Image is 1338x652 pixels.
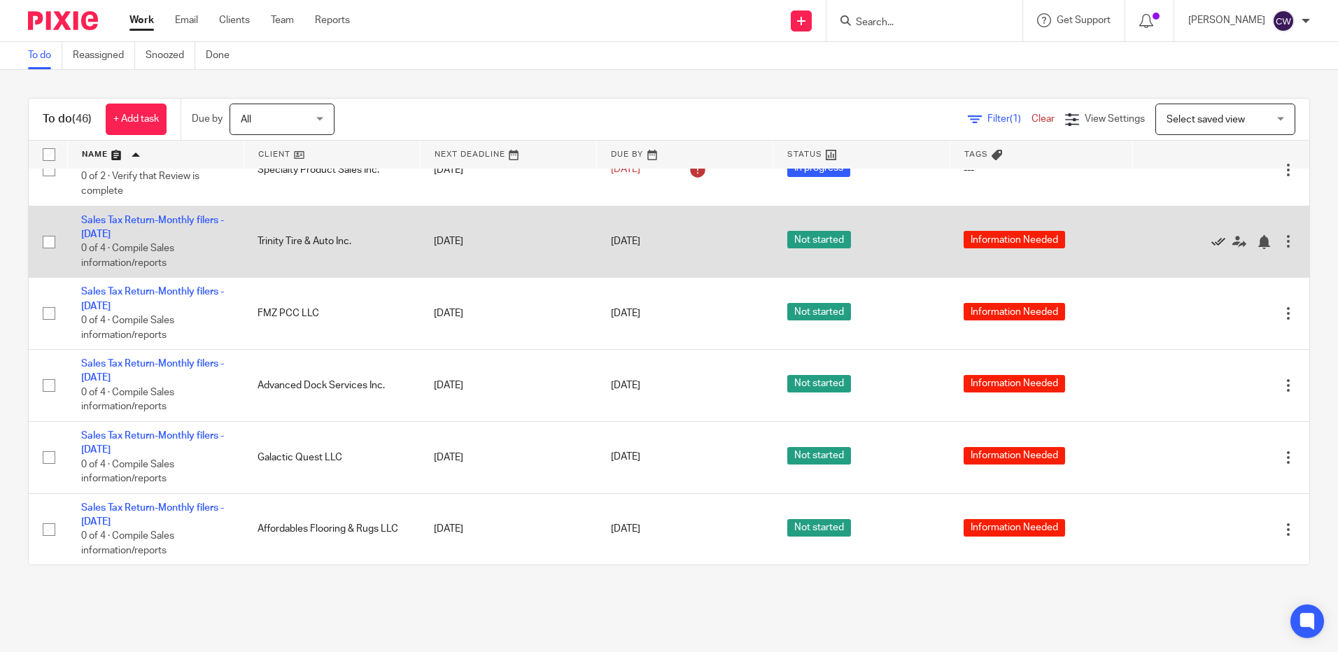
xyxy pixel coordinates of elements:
td: Galactic Quest LLC [244,421,420,493]
span: All [241,115,251,125]
a: Work [129,13,154,27]
td: Specialty Product Sales Inc. [244,134,420,206]
span: 0 of 4 · Compile Sales information/reports [81,316,174,340]
span: Information Needed [964,303,1065,320]
span: Tags [964,150,988,158]
input: Search [854,17,980,29]
a: Sales Tax Return-Monthly filers - [DATE] [81,287,224,311]
a: Team [271,13,294,27]
td: [DATE] [420,134,596,206]
a: Email [175,13,198,27]
span: (46) [72,113,92,125]
td: Advanced Dock Services Inc. [244,350,420,422]
span: Not started [787,519,851,537]
span: 0 of 4 · Compile Sales information/reports [81,460,174,484]
img: Pixie [28,11,98,30]
a: Reports [315,13,350,27]
a: + Add task [106,104,167,135]
span: Not started [787,375,851,392]
span: Information Needed [964,447,1065,465]
td: [DATE] [420,278,596,350]
td: [DATE] [420,206,596,278]
td: [DATE] [420,493,596,565]
span: Select saved view [1167,115,1245,125]
div: --- [964,163,1119,177]
a: Done [206,42,240,69]
span: [DATE] [611,381,640,390]
td: [DATE] [420,421,596,493]
span: [DATE] [611,236,640,246]
img: svg%3E [1272,10,1295,32]
a: Sales Tax Return-Monthly filers - [DATE] [81,431,224,455]
p: Due by [192,112,223,126]
span: 0 of 4 · Compile Sales information/reports [81,243,174,268]
span: Information Needed [964,375,1065,392]
td: Affordables Flooring & Rugs LLC [244,493,420,565]
p: [PERSON_NAME] [1188,13,1265,27]
a: Snoozed [146,42,195,69]
span: (1) [1010,114,1021,124]
span: View Settings [1085,114,1145,124]
span: [DATE] [611,309,640,318]
span: 0 of 2 · Verify that Review is complete [81,172,199,197]
span: Not started [787,303,851,320]
a: Sales Tax Return-Monthly filers - [DATE] [81,503,224,527]
a: Clear [1031,114,1055,124]
span: [DATE] [611,453,640,462]
td: [DATE] [420,350,596,422]
span: Information Needed [964,231,1065,248]
h1: To do [43,112,92,127]
td: Trinity Tire & Auto Inc. [244,206,420,278]
span: Not started [787,447,851,465]
a: To do [28,42,62,69]
a: Mark as done [1211,234,1232,248]
span: 0 of 4 · Compile Sales information/reports [81,532,174,556]
span: 0 of 4 · Compile Sales information/reports [81,388,174,412]
span: Information Needed [964,519,1065,537]
a: Clients [219,13,250,27]
td: FMZ PCC LLC [244,278,420,350]
a: Reassigned [73,42,135,69]
span: [DATE] [611,525,640,534]
span: [DATE] [611,164,640,174]
a: Sales Tax Return-Monthly filers - [DATE] [81,359,224,383]
span: Not started [787,231,851,248]
span: Get Support [1057,15,1111,25]
a: Sales Tax Return-Monthly filers - [DATE] [81,215,224,239]
span: Filter [987,114,1031,124]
